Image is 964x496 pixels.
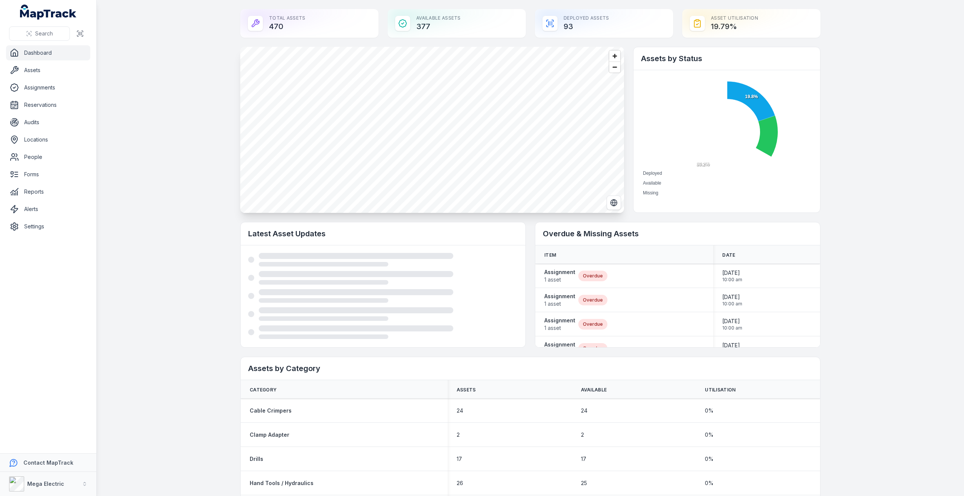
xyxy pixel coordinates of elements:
[705,479,714,487] span: 0 %
[722,342,742,355] time: 1/30/2025, 10:00:00 AM
[705,407,714,414] span: 0 %
[581,479,587,487] span: 25
[35,30,53,37] span: Search
[705,431,714,439] span: 0 %
[722,293,742,307] time: 1/30/2025, 10:00:00 AM
[248,363,813,374] h2: Assets by Category
[609,51,620,62] button: Zoom in
[6,63,90,78] a: Assets
[578,271,607,281] div: Overdue
[6,132,90,147] a: Locations
[722,293,742,301] span: [DATE]
[643,171,662,176] span: Deployed
[578,295,607,305] div: Overdue
[544,276,575,283] span: 1 asset
[6,184,90,199] a: Reports
[544,300,575,308] span: 1 asset
[581,455,586,463] span: 17
[6,167,90,182] a: Forms
[722,269,742,283] time: 4/30/2025, 10:00:00 AM
[457,479,463,487] span: 26
[544,252,556,258] span: Item
[6,202,90,217] a: Alerts
[544,268,575,283] a: Assignment1 asset
[250,431,289,439] a: Clamp Adapter
[457,431,460,439] span: 2
[544,268,575,276] strong: Assignment
[578,319,607,330] div: Overdue
[9,26,70,41] button: Search
[6,219,90,234] a: Settings
[722,277,742,283] span: 10:00 am
[607,196,621,210] button: Switch to Satellite View
[544,317,575,332] a: Assignment1 asset
[544,341,575,348] strong: Assignment
[722,325,742,331] span: 10:00 am
[240,47,624,213] canvas: Map
[457,407,463,414] span: 24
[641,53,813,64] h2: Assets by Status
[722,269,742,277] span: [DATE]
[722,301,742,307] span: 10:00 am
[705,455,714,463] span: 0 %
[722,342,742,349] span: [DATE]
[6,149,90,165] a: People
[544,341,575,356] a: Assignment
[6,115,90,130] a: Audits
[581,431,584,439] span: 2
[722,317,742,325] span: [DATE]
[705,387,735,393] span: Utilisation
[722,317,742,331] time: 1/30/2025, 10:00:00 AM
[250,479,314,487] a: Hand Tools / Hydraulics
[6,97,90,112] a: Reservations
[544,324,575,332] span: 1 asset
[544,293,575,300] strong: Assignment
[6,45,90,60] a: Dashboard
[457,387,476,393] span: Assets
[581,387,607,393] span: Available
[581,407,587,414] span: 24
[250,407,292,414] a: Cable Crimpers
[643,190,658,196] span: Missing
[250,455,263,463] a: Drills
[578,343,607,354] div: Overdue
[543,228,813,239] h2: Overdue & Missing Assets
[23,459,73,466] strong: Contact MapTrack
[609,62,620,72] button: Zoom out
[6,80,90,95] a: Assignments
[722,252,735,258] span: Date
[544,317,575,324] strong: Assignment
[248,228,518,239] h2: Latest Asset Updates
[27,481,64,487] strong: Mega Electric
[544,293,575,308] a: Assignment1 asset
[457,455,462,463] span: 17
[643,180,661,186] span: Available
[250,387,277,393] span: Category
[20,5,77,20] a: MapTrack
